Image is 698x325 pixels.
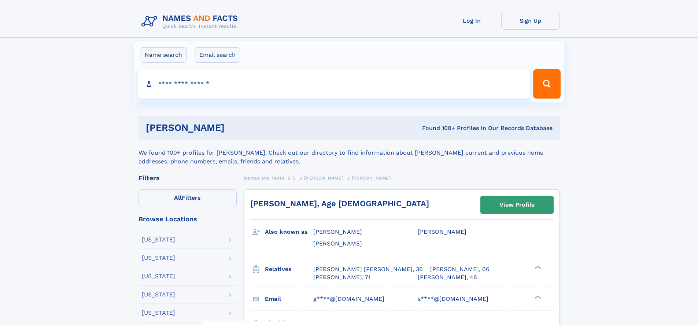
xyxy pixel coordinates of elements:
label: Name search [140,47,187,63]
a: Log In [443,12,501,30]
span: All [174,194,182,201]
span: [PERSON_NAME] [313,228,362,235]
h1: [PERSON_NAME] [146,123,324,132]
div: Filters [139,175,237,181]
div: [US_STATE] [142,310,175,316]
a: Names and Facts [244,173,284,182]
h3: Relatives [265,263,313,276]
a: [PERSON_NAME], 71 [313,273,370,281]
img: Logo Names and Facts [139,12,244,32]
a: [PERSON_NAME] [PERSON_NAME], 36 [313,265,423,273]
span: G [292,176,296,181]
span: [PERSON_NAME] [313,240,362,247]
span: [PERSON_NAME] [352,176,391,181]
a: View Profile [481,196,553,214]
div: [US_STATE] [142,292,175,298]
a: [PERSON_NAME] [304,173,343,182]
div: We found 100+ profiles for [PERSON_NAME]. Check out our directory to find information about [PERS... [139,140,560,166]
h3: Also known as [265,226,313,238]
a: G [292,173,296,182]
a: [PERSON_NAME], 48 [418,273,477,281]
a: [PERSON_NAME], 66 [430,265,490,273]
div: ❯ [533,265,542,270]
label: Email search [195,47,240,63]
span: [PERSON_NAME] [418,228,466,235]
div: Found 100+ Profiles In Our Records Database [323,124,553,132]
div: ❯ [533,295,542,299]
input: search input [138,69,530,99]
label: Filters [139,189,237,207]
div: [US_STATE] [142,237,175,243]
h3: Email [265,293,313,305]
span: [PERSON_NAME] [304,176,343,181]
div: View Profile [499,196,535,213]
div: [US_STATE] [142,255,175,261]
a: Sign Up [501,12,560,30]
a: [PERSON_NAME], Age [DEMOGRAPHIC_DATA] [250,199,429,208]
div: [US_STATE] [142,273,175,279]
div: Browse Locations [139,216,237,222]
button: Search Button [533,69,560,99]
